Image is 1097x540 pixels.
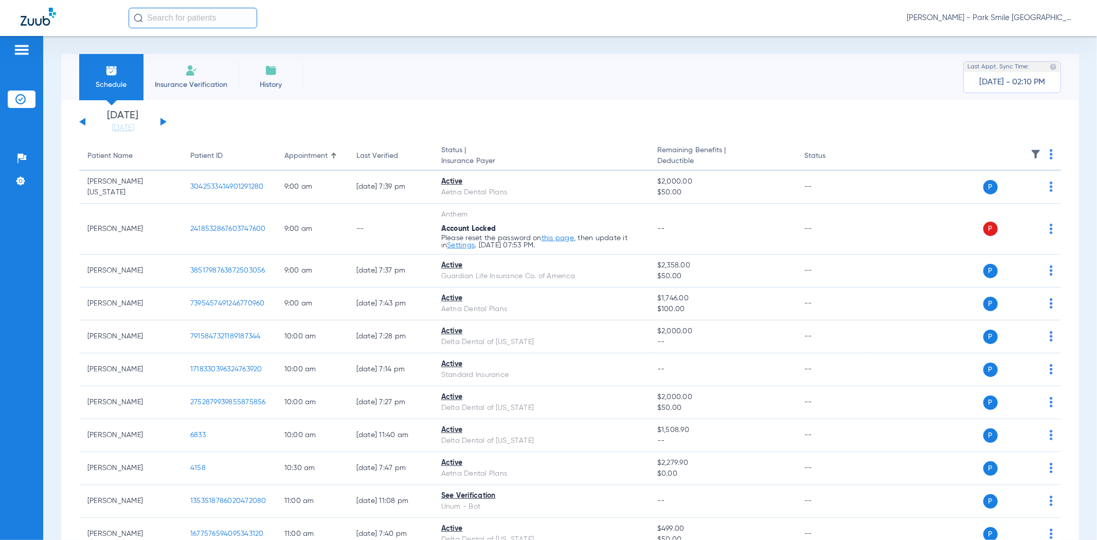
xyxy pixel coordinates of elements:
[657,337,788,348] span: --
[92,123,154,133] a: [DATE]
[348,255,433,287] td: [DATE] 7:37 PM
[1050,364,1053,374] img: group-dot-blue.svg
[92,111,154,133] li: [DATE]
[983,363,998,377] span: P
[441,469,641,479] div: Aetna Dental Plans
[190,267,265,274] span: 3851798763872503056
[79,419,182,452] td: [PERSON_NAME]
[657,187,788,198] span: $50.00
[441,436,641,446] div: Delta Dental of [US_STATE]
[441,187,641,198] div: Aetna Dental Plans
[441,370,641,381] div: Standard Insurance
[79,386,182,419] td: [PERSON_NAME]
[1050,298,1053,309] img: group-dot-blue.svg
[276,171,348,204] td: 9:00 AM
[276,204,348,255] td: 9:00 AM
[185,64,197,77] img: Manual Insurance Verification
[441,403,641,413] div: Delta Dental of [US_STATE]
[657,271,788,282] span: $50.00
[983,297,998,311] span: P
[190,183,264,190] span: 3042533414901291280
[13,44,30,56] img: hamburger-icon
[796,320,866,353] td: --
[276,419,348,452] td: 10:00 AM
[983,180,998,194] span: P
[276,386,348,419] td: 10:00 AM
[657,524,788,534] span: $499.00
[441,271,641,282] div: Guardian Life Insurance Co. of America
[87,151,174,161] div: Patient Name
[79,320,182,353] td: [PERSON_NAME]
[276,485,348,518] td: 11:00 AM
[657,304,788,315] span: $100.00
[21,8,56,26] img: Zuub Logo
[441,491,641,501] div: See Verification
[356,151,398,161] div: Last Verified
[983,395,998,410] span: P
[447,242,475,249] a: Settings
[983,461,998,476] span: P
[79,485,182,518] td: [PERSON_NAME]
[657,366,665,373] span: --
[348,419,433,452] td: [DATE] 11:40 AM
[796,485,866,518] td: --
[87,80,136,90] span: Schedule
[129,8,257,28] input: Search for patients
[441,176,641,187] div: Active
[657,436,788,446] span: --
[1050,224,1053,234] img: group-dot-blue.svg
[190,530,264,537] span: 1677576594095343120
[657,176,788,187] span: $2,000.00
[1050,430,1053,440] img: group-dot-blue.svg
[657,425,788,436] span: $1,508.90
[276,353,348,386] td: 10:00 AM
[190,225,266,232] span: 2418532867603747600
[542,235,574,242] a: this page
[190,333,261,340] span: 7915847321189187344
[79,171,182,204] td: [PERSON_NAME][US_STATE]
[79,452,182,485] td: [PERSON_NAME]
[657,225,665,232] span: --
[348,386,433,419] td: [DATE] 7:27 PM
[983,494,998,509] span: P
[276,320,348,353] td: 10:00 AM
[657,403,788,413] span: $50.00
[190,151,223,161] div: Patient ID
[441,260,641,271] div: Active
[348,485,433,518] td: [DATE] 11:08 PM
[441,501,641,512] div: Unum - Bot
[1050,496,1053,506] img: group-dot-blue.svg
[441,209,641,220] div: Anthem
[796,386,866,419] td: --
[1050,397,1053,407] img: group-dot-blue.svg
[657,260,788,271] span: $2,358.00
[151,80,231,90] span: Insurance Verification
[979,77,1045,87] span: [DATE] - 02:10 PM
[441,337,641,348] div: Delta Dental of [US_STATE]
[276,452,348,485] td: 10:30 AM
[796,255,866,287] td: --
[441,392,641,403] div: Active
[983,264,998,278] span: P
[983,428,998,443] span: P
[907,13,1076,23] span: [PERSON_NAME] - Park Smile [GEOGRAPHIC_DATA]
[796,142,866,171] th: Status
[79,255,182,287] td: [PERSON_NAME]
[441,458,641,469] div: Active
[1050,63,1057,70] img: last sync help info
[265,64,277,77] img: History
[441,425,641,436] div: Active
[1050,463,1053,473] img: group-dot-blue.svg
[1050,149,1053,159] img: group-dot-blue.svg
[441,326,641,337] div: Active
[190,300,265,307] span: 7395457491246770960
[796,452,866,485] td: --
[657,293,788,304] span: $1,746.00
[284,151,340,161] div: Appointment
[348,287,433,320] td: [DATE] 7:43 PM
[657,392,788,403] span: $2,000.00
[1050,529,1053,539] img: group-dot-blue.svg
[190,497,266,505] span: 1353518786020472080
[190,431,206,439] span: 6833
[441,359,641,370] div: Active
